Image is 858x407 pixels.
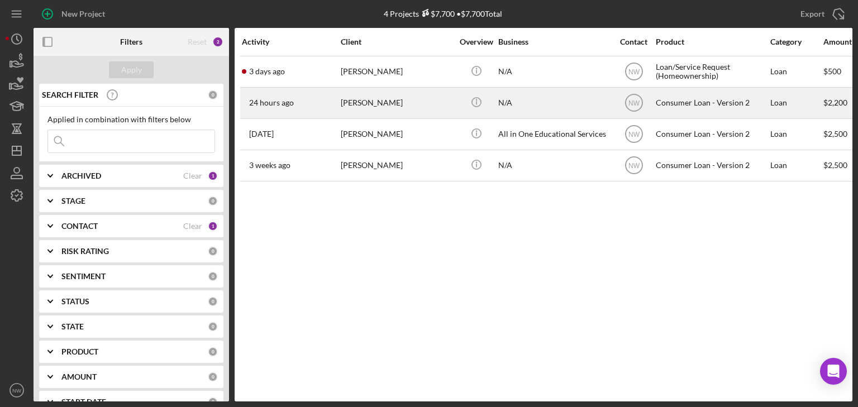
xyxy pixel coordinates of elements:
[823,129,847,138] span: $2,500
[498,57,610,87] div: N/A
[628,99,640,107] text: NW
[498,151,610,180] div: N/A
[656,151,768,180] div: Consumer Loan - Version 2
[61,272,106,281] b: SENTIMENT
[61,197,85,205] b: STAGE
[61,398,106,406] b: START DATE
[47,115,215,124] div: Applied in combination with filters below
[789,3,852,25] button: Export
[656,119,768,149] div: Consumer Loan - Version 2
[61,171,101,180] b: ARCHIVED
[498,37,610,46] div: Business
[208,296,218,307] div: 0
[249,67,285,76] time: 2025-08-31 21:53
[498,119,610,149] div: All in One Educational Services
[61,372,97,381] b: AMOUNT
[183,171,202,180] div: Clear
[628,131,640,138] text: NW
[120,37,142,46] b: Filters
[628,68,640,76] text: NW
[656,88,768,118] div: Consumer Loan - Version 2
[208,246,218,256] div: 0
[242,37,340,46] div: Activity
[61,297,89,306] b: STATUS
[823,66,841,76] span: $500
[341,37,452,46] div: Client
[208,372,218,382] div: 0
[208,397,218,407] div: 0
[770,88,822,118] div: Loan
[384,9,502,18] div: 4 Projects • $7,700 Total
[208,171,218,181] div: 1
[800,3,824,25] div: Export
[823,160,847,170] span: $2,500
[61,3,105,25] div: New Project
[208,90,218,100] div: 0
[341,151,452,180] div: [PERSON_NAME]
[61,247,109,256] b: RISK RATING
[121,61,142,78] div: Apply
[12,387,22,394] text: NW
[61,222,98,231] b: CONTACT
[208,221,218,231] div: 1
[455,37,497,46] div: Overview
[61,322,84,331] b: STATE
[656,57,768,87] div: Loan/Service Request (Homeownership)
[341,88,452,118] div: [PERSON_NAME]
[770,151,822,180] div: Loan
[6,379,28,401] button: NW
[656,37,768,46] div: Product
[208,322,218,332] div: 0
[183,222,202,231] div: Clear
[249,130,274,138] time: 2025-08-21 22:48
[419,9,455,18] div: $7,700
[341,119,452,149] div: [PERSON_NAME]
[823,98,847,107] span: $2,200
[188,37,207,46] div: Reset
[61,347,98,356] b: PRODUCT
[249,98,294,107] time: 2025-09-02 14:41
[208,347,218,357] div: 0
[249,161,290,170] time: 2025-08-15 01:31
[770,57,822,87] div: Loan
[498,88,610,118] div: N/A
[770,37,822,46] div: Category
[341,57,452,87] div: [PERSON_NAME]
[109,61,154,78] button: Apply
[613,37,655,46] div: Contact
[628,162,640,170] text: NW
[820,358,847,385] div: Open Intercom Messenger
[42,90,98,99] b: SEARCH FILTER
[34,3,116,25] button: New Project
[212,36,223,47] div: 2
[208,196,218,206] div: 0
[208,271,218,281] div: 0
[770,119,822,149] div: Loan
